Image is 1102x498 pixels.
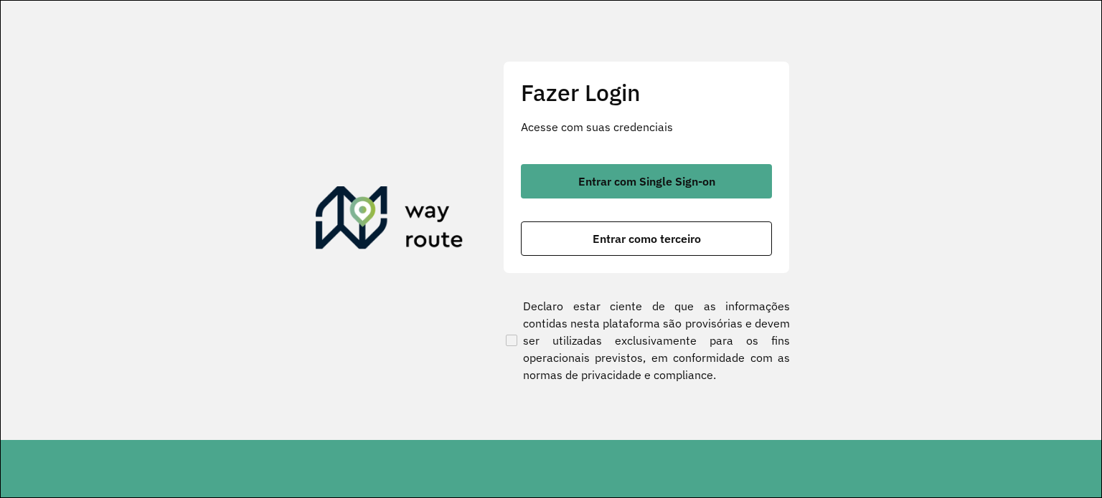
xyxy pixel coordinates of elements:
font: Fazer Login [521,77,641,107]
font: Acesse com suas credenciais [521,120,673,134]
button: botão [521,221,772,256]
img: Roteirizador AmbevTech [316,186,463,255]
button: botão [521,164,772,198]
font: Entrar como terceiro [593,231,701,246]
font: Declaro estar ciente de que as informações contidas nesta plataforma são provisórias e devem ser ... [523,299,790,382]
font: Entrar com Single Sign-on [578,174,715,188]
